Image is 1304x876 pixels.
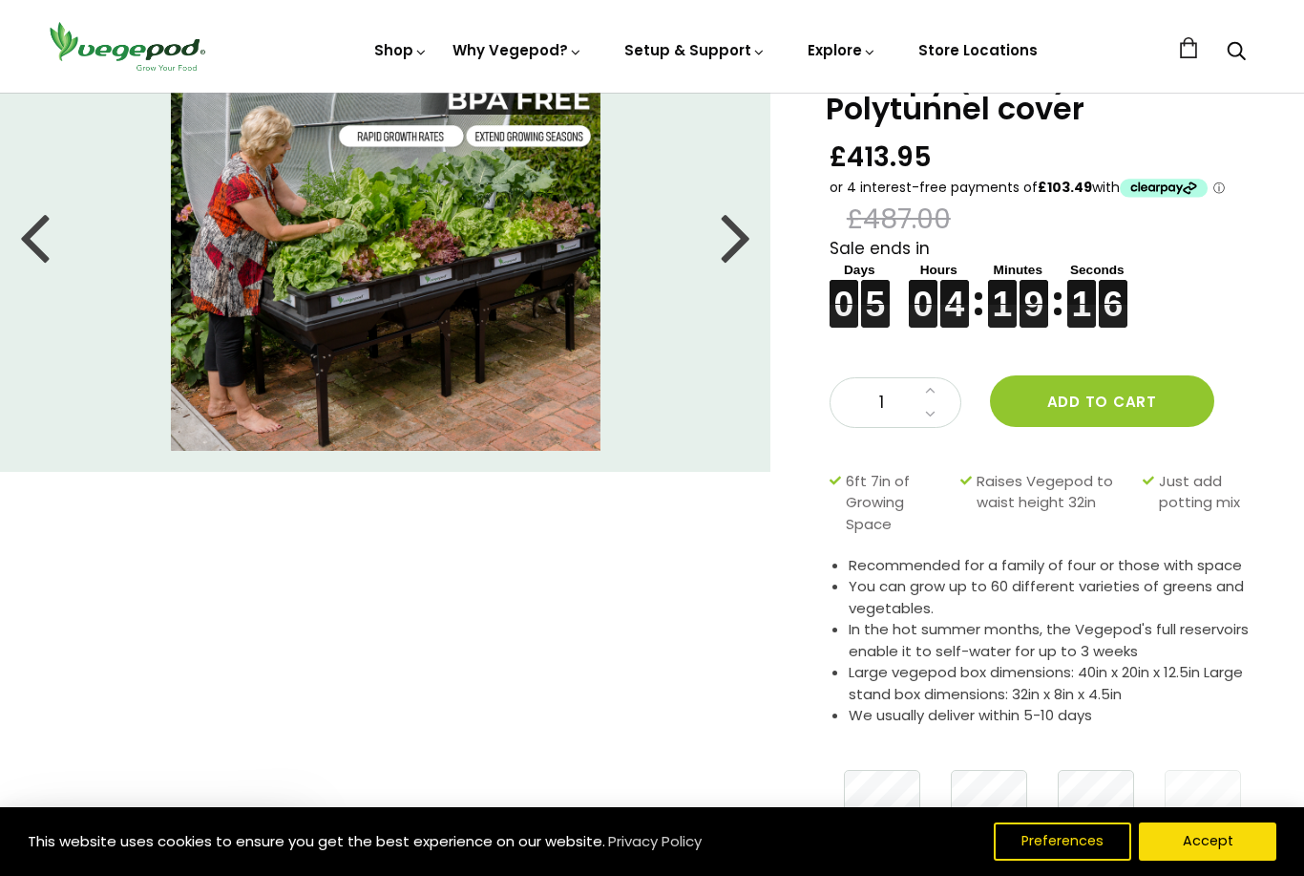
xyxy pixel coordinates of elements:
[826,32,1256,124] h1: Large Vegepod with Canopy (Mesh), Stand and Polytunnel cover
[374,40,428,60] a: Shop
[977,471,1134,536] span: Raises Vegepod to waist height 32in
[940,280,969,304] figure: 4
[849,555,1256,577] li: Recommended for a family of four or those with space
[846,471,951,536] span: 6ft 7in of Growing Space
[849,576,1256,619] li: You can grow up to 60 different varieties of greens and vegetables.
[452,40,582,60] a: Why Vegepod?
[1067,280,1096,304] figure: 1
[1139,823,1276,861] button: Accept
[850,391,915,416] span: 1
[919,402,941,427] a: Decrease quantity by 1
[830,280,858,304] figure: 0
[605,824,705,859] a: Privacy Policy (opens in a new tab)
[28,831,605,851] span: This website uses cookies to ensure you get the best experience on our website.
[41,19,213,74] img: Vegepod
[624,40,766,60] a: Setup & Support
[909,280,937,304] figure: 0
[918,40,1038,60] a: Store Locations
[990,375,1214,427] button: Add to cart
[1227,43,1246,63] a: Search
[849,662,1256,705] li: Large vegepod box dimensions: 40in x 20in x 12.5in Large stand box dimensions: 32in x 8in x 4.5in
[1159,471,1247,536] span: Just add potting mix
[849,705,1256,727] li: We usually deliver within 5-10 days
[847,202,951,237] span: £487.00
[830,139,932,175] span: £413.95
[988,280,1017,304] figure: 1
[171,21,600,451] img: Large Vegepod with Canopy (Mesh), Stand and Polytunnel cover
[919,378,941,403] a: Increase quantity by 1
[808,40,876,60] a: Explore
[1099,280,1127,304] figure: 6
[830,237,1256,329] div: Sale ends in
[861,280,890,304] figure: 5
[849,619,1256,662] li: In the hot summer months, the Vegepod's full reservoirs enable it to self-water for up to 3 weeks
[1020,280,1048,304] figure: 9
[994,823,1131,861] button: Preferences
